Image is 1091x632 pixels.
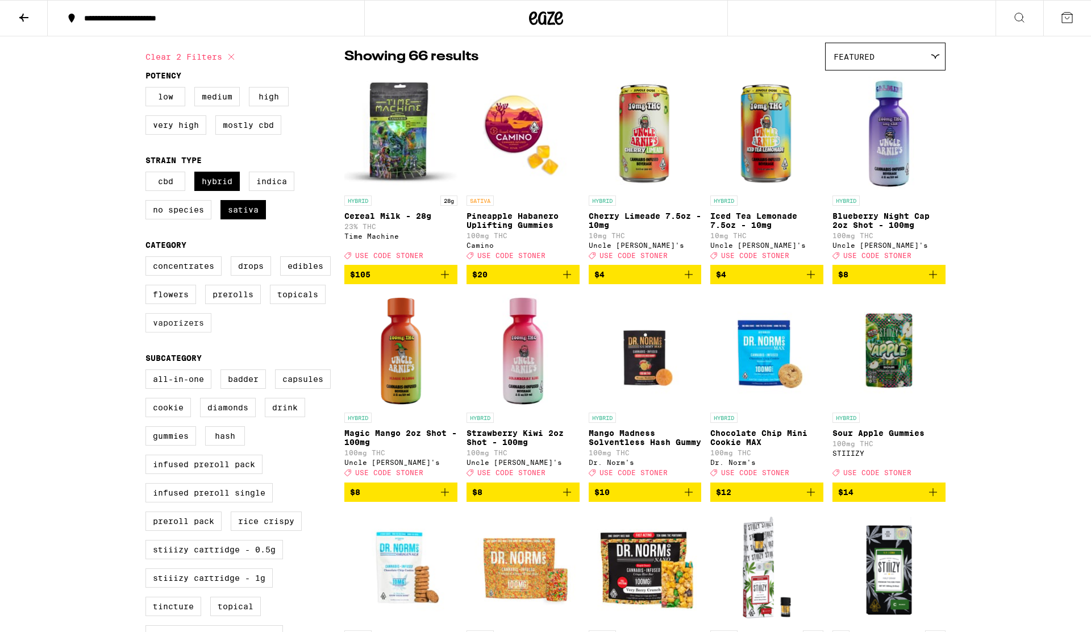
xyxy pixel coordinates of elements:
span: $8 [350,488,360,497]
label: Tincture [145,597,201,616]
a: Open page for Sour Apple Gummies from STIIIZY [832,293,946,482]
button: Add to bag [467,483,580,502]
label: Gummies [145,426,196,446]
div: Time Machine [344,232,457,240]
button: Add to bag [832,483,946,502]
label: High [249,87,289,106]
img: STIIIZY - Mango 1:1 - 0.5g [832,511,946,625]
label: All-In-One [145,369,211,389]
span: $14 [838,488,853,497]
button: Add to bag [589,265,702,284]
a: Open page for Cereal Milk - 28g from Time Machine [344,76,457,265]
span: USE CODE STONER [477,469,545,477]
p: 100mg THC [832,232,946,239]
span: $8 [838,270,848,279]
p: Cereal Milk - 28g [344,211,457,221]
span: USE CODE STONER [599,469,668,477]
label: No Species [145,200,211,219]
span: $8 [472,488,482,497]
label: STIIIZY Cartridge - 0.5g [145,540,283,559]
img: Dr. Norm's - Very Berry Crunch Rice Crispy Treat [589,511,702,625]
p: 100mg THC [467,232,580,239]
span: $20 [472,270,488,279]
img: Dr. Norm's - Chocolate Chip Cookie 10-Pack [344,511,457,625]
label: Topical [210,597,261,616]
label: Medium [194,87,240,106]
p: Blueberry Night Cap 2oz Shot - 100mg [832,211,946,230]
span: USE CODE STONER [721,252,789,259]
label: Concentrates [145,256,222,276]
label: Hash [205,426,245,446]
a: Open page for Pineapple Habanero Uplifting Gummies from Camino [467,76,580,265]
span: Featured [834,52,875,61]
img: Uncle Arnie's - Cherry Limeade 7.5oz - 10mg [589,76,702,190]
button: Add to bag [710,483,823,502]
label: Infused Preroll Pack [145,455,263,474]
span: USE CODE STONER [843,252,911,259]
div: Camino [467,242,580,249]
p: 100mg THC [710,449,823,456]
button: Add to bag [832,265,946,284]
span: $12 [716,488,731,497]
p: Magic Mango 2oz Shot - 100mg [344,429,457,447]
span: $10 [594,488,610,497]
p: HYBRID [467,413,494,423]
label: Indica [249,172,294,191]
p: Iced Tea Lemonade 7.5oz - 10mg [710,211,823,230]
img: Dr. Norm's - Fruity Crispy Rice Bar [467,511,580,625]
label: STIIIZY Cartridge - 1g [145,568,273,588]
p: HYBRID [589,196,616,206]
a: Open page for Chocolate Chip Mini Cookie MAX from Dr. Norm's [710,293,823,482]
span: USE CODE STONER [843,469,911,477]
img: Dr. Norm's - Chocolate Chip Mini Cookie MAX [710,293,823,407]
div: Uncle [PERSON_NAME]'s [467,459,580,466]
p: HYBRID [710,413,738,423]
img: Uncle Arnie's - Iced Tea Lemonade 7.5oz - 10mg [710,76,823,190]
a: Open page for Iced Tea Lemonade 7.5oz - 10mg from Uncle Arnie's [710,76,823,265]
legend: Strain Type [145,156,202,165]
p: SATIVA [467,196,494,206]
label: Mostly CBD [215,115,281,135]
p: 10mg THC [589,232,702,239]
label: CBD [145,172,185,191]
button: Add to bag [710,265,823,284]
label: Prerolls [205,285,261,304]
img: Dr. Norm's - Mango Madness Solventless Hash Gummy [589,293,702,407]
legend: Subcategory [145,354,202,363]
img: STIIIZY - OG - Sour Tangie - 0.5g [710,511,823,625]
label: Drops [231,256,271,276]
label: Flowers [145,285,196,304]
a: Open page for Strawberry Kiwi 2oz Shot - 100mg from Uncle Arnie's [467,293,580,482]
span: Hi. Need any help? [7,8,82,17]
button: Clear 2 filters [145,43,238,71]
span: USE CODE STONER [721,469,789,477]
img: STIIIZY - Sour Apple Gummies [832,293,946,407]
p: 100mg THC [589,449,702,456]
a: Open page for Mango Madness Solventless Hash Gummy from Dr. Norm's [589,293,702,482]
label: Capsules [275,369,331,389]
img: Uncle Arnie's - Magic Mango 2oz Shot - 100mg [344,293,457,407]
p: 23% THC [344,223,457,230]
p: Pineapple Habanero Uplifting Gummies [467,211,580,230]
label: Drink [265,398,305,417]
span: USE CODE STONER [477,252,545,259]
label: Very High [145,115,206,135]
label: Topicals [270,285,326,304]
div: Uncle [PERSON_NAME]'s [589,242,702,249]
p: HYBRID [589,413,616,423]
div: Dr. Norm's [710,459,823,466]
label: Low [145,87,185,106]
div: Dr. Norm's [589,459,702,466]
label: Hybrid [194,172,240,191]
button: Add to bag [467,265,580,284]
span: USE CODE STONER [355,252,423,259]
p: Chocolate Chip Mini Cookie MAX [710,429,823,447]
p: HYBRID [832,196,860,206]
label: Cookie [145,398,191,417]
span: $4 [594,270,605,279]
button: Add to bag [344,483,457,502]
p: HYBRID [832,413,860,423]
button: Add to bag [589,483,702,502]
label: Badder [220,369,266,389]
label: Vaporizers [145,313,211,332]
